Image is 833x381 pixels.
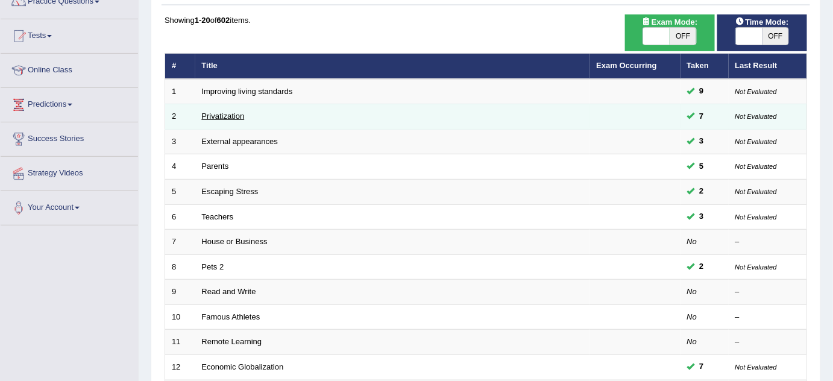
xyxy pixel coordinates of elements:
[625,14,715,51] div: Show exams occurring in exams
[165,104,195,130] td: 2
[165,330,195,355] td: 11
[202,237,268,246] a: House or Business
[165,230,195,255] td: 7
[202,312,260,321] a: Famous Athletes
[202,262,224,271] a: Pets 2
[670,28,696,45] span: OFF
[1,122,138,153] a: Success Stories
[695,135,709,148] span: You can still take this question
[731,16,793,28] span: Time Mode:
[681,54,729,79] th: Taken
[735,263,777,271] small: Not Evaluated
[762,28,789,45] span: OFF
[695,110,709,123] span: You can still take this question
[217,16,230,25] b: 602
[687,312,697,321] em: No
[202,162,229,171] a: Parents
[735,88,777,95] small: Not Evaluated
[695,210,709,223] span: You can still take this question
[695,185,709,198] span: You can still take this question
[695,361,709,373] span: You can still take this question
[202,187,259,196] a: Escaping Stress
[695,160,709,173] span: You can still take this question
[735,336,800,348] div: –
[165,129,195,154] td: 3
[735,364,777,371] small: Not Evaluated
[729,54,807,79] th: Last Result
[165,254,195,280] td: 8
[687,287,697,296] em: No
[735,113,777,120] small: Not Evaluated
[637,16,702,28] span: Exam Mode:
[202,287,256,296] a: Read and Write
[202,362,284,371] a: Economic Globalization
[1,54,138,84] a: Online Class
[1,191,138,221] a: Your Account
[735,163,777,170] small: Not Evaluated
[165,304,195,330] td: 10
[165,354,195,380] td: 12
[195,54,590,79] th: Title
[165,154,195,180] td: 4
[165,204,195,230] td: 6
[735,213,777,221] small: Not Evaluated
[1,157,138,187] a: Strategy Videos
[165,14,807,26] div: Showing of items.
[165,79,195,104] td: 1
[695,260,709,273] span: You can still take this question
[165,54,195,79] th: #
[202,112,245,121] a: Privatization
[735,236,800,248] div: –
[735,138,777,145] small: Not Evaluated
[165,180,195,205] td: 5
[687,337,697,346] em: No
[687,237,697,246] em: No
[165,280,195,305] td: 9
[735,286,800,298] div: –
[202,137,278,146] a: External appearances
[1,19,138,49] a: Tests
[202,337,262,346] a: Remote Learning
[597,61,657,70] a: Exam Occurring
[735,312,800,323] div: –
[202,87,293,96] a: Improving living standards
[735,188,777,195] small: Not Evaluated
[695,85,709,98] span: You can still take this question
[1,88,138,118] a: Predictions
[195,16,210,25] b: 1-20
[202,212,234,221] a: Teachers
